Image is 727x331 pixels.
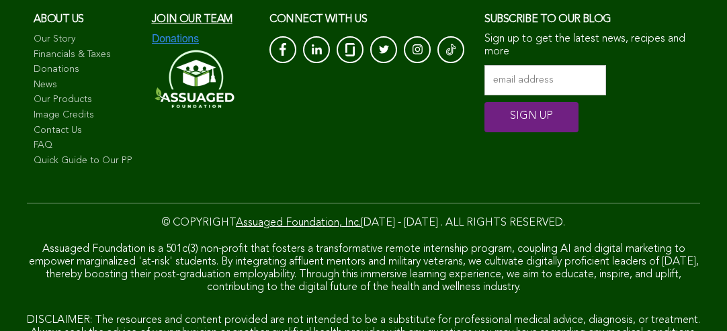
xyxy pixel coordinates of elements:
[152,14,232,25] a: Join our team
[345,43,355,56] img: glassdoor_White
[484,102,579,132] input: SIGN UP
[34,14,84,25] span: About us
[34,93,138,107] a: Our Products
[484,33,693,58] p: Sign up to get the latest news, recipes and more
[446,43,456,56] img: Tik-Tok-Icon
[34,154,138,168] a: Quick Guide to Our PP
[29,244,699,293] span: Assuaged Foundation is a 501c(3) non-profit that fosters a transformative remote internship progr...
[269,14,367,25] span: CONNECT with us
[484,65,605,95] input: email address
[236,218,361,228] a: Assuaged Foundation, Inc.
[34,139,138,152] a: FAQ
[34,109,138,122] a: Image Credits
[660,267,727,331] iframe: Chat Widget
[34,48,138,62] a: Financials & Taxes
[484,9,693,30] h3: Subscribe to our blog
[34,79,138,92] a: News
[34,33,138,46] a: Our Story
[152,46,235,112] img: Assuaged-Foundation-Logo-White
[34,124,138,138] a: Contact Us
[34,63,138,77] a: Donations
[162,218,565,228] span: © COPYRIGHT [DATE] - [DATE] . ALL RIGHTS RESERVED.
[152,33,199,45] img: Donations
